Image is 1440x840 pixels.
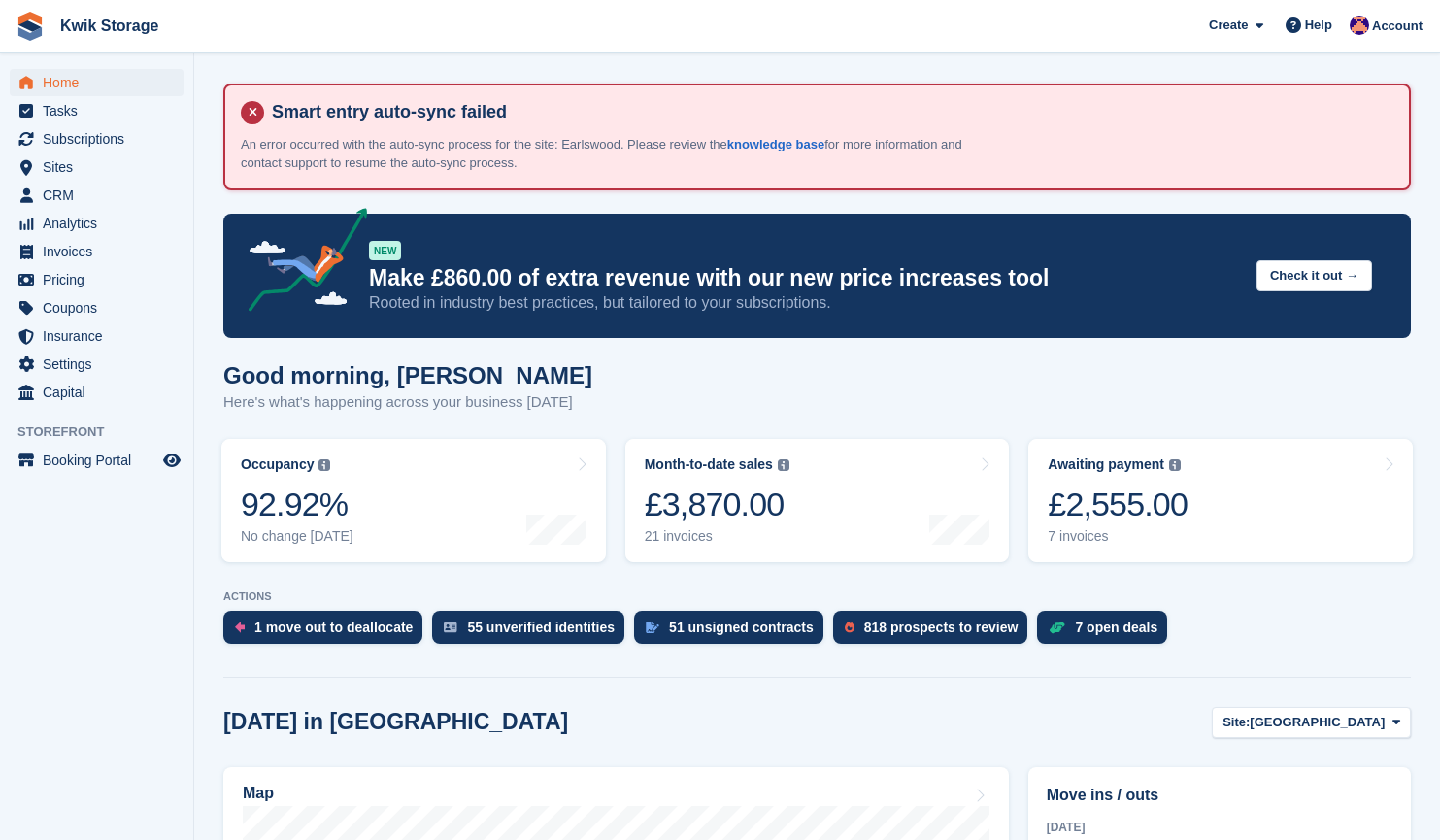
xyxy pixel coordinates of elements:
img: icon-info-grey-7440780725fd019a000dd9b08b2336e03edf1995a4989e88bcd33f0948082b44.svg [318,459,330,471]
span: Coupons [43,294,159,321]
div: 818 prospects to review [864,620,1019,635]
div: 51 unsigned contracts [669,620,814,635]
a: Kwik Storage [52,10,166,42]
img: prospect-51fa495bee0391a8d652442698ab0144808aea92771e9ea1ae160a38d050c398.svg [845,622,854,633]
div: 1 move out to deallocate [254,620,413,635]
div: 55 unverified identities [467,620,615,635]
a: Month-to-date sales £3,870.00 21 invoices [625,439,1010,562]
a: menu [10,210,184,237]
a: menu [10,153,184,181]
span: Sites [43,153,159,181]
img: move_outs_to_deallocate_icon-f764333ba52eb49d3ac5e1228854f67142a1ed5810a6f6cc68b1a99e826820c5.svg [235,622,245,633]
div: Awaiting payment [1048,456,1164,473]
div: 92.92% [241,485,353,524]
span: Booking Portal [43,447,159,474]
a: Awaiting payment £2,555.00 7 invoices [1028,439,1413,562]
a: menu [10,69,184,96]
img: icon-info-grey-7440780725fd019a000dd9b08b2336e03edf1995a4989e88bcd33f0948082b44.svg [778,459,789,471]
span: Subscriptions [43,125,159,152]
div: No change [DATE] [241,528,353,545]
div: £2,555.00 [1048,485,1188,524]
span: Capital [43,379,159,406]
p: ACTIONS [223,590,1411,603]
a: menu [10,322,184,350]
span: Home [43,69,159,96]
h2: Move ins / outs [1047,784,1392,807]
div: [DATE] [1047,819,1392,836]
h4: Smart entry auto-sync failed [264,101,1393,123]
a: menu [10,125,184,152]
a: menu [10,379,184,406]
a: menu [10,351,184,378]
span: Help [1305,16,1332,35]
span: Invoices [43,238,159,265]
img: deal-1b604bf984904fb50ccaf53a9ad4b4a5d6e5aea283cecdc64d6e3604feb123c2.svg [1049,621,1065,634]
a: menu [10,182,184,209]
a: Preview store [160,449,184,472]
div: 7 invoices [1048,528,1188,545]
p: Here's what's happening across your business [DATE] [223,391,592,414]
div: 21 invoices [645,528,789,545]
a: 818 prospects to review [833,611,1038,654]
a: menu [10,266,184,293]
div: 7 open deals [1075,620,1157,635]
a: 1 move out to deallocate [223,611,432,654]
img: contract_signature_icon-13c848040528278c33f63329250d36e43548de30e8caae1d1a13099fd9432cc5.svg [646,622,659,633]
span: Pricing [43,266,159,293]
a: Occupancy 92.92% No change [DATE] [221,439,606,562]
p: Rooted in industry best practices, but tailored to your subscriptions. [369,292,1241,314]
img: stora-icon-8386f47178a22dfd0bd8f6a31ec36ba5ce8667c1dd55bd0f319d3a0aa187defe.svg [16,12,45,41]
h1: Good morning, [PERSON_NAME] [223,362,592,388]
div: NEW [369,241,401,260]
span: Site: [1222,713,1250,732]
a: menu [10,238,184,265]
img: verify_identity-adf6edd0f0f0b5bbfe63781bf79b02c33cf7c696d77639b501bdc392416b5a36.svg [444,622,457,633]
span: Settings [43,351,159,378]
img: Jade Stanley [1350,16,1369,35]
a: 7 open deals [1037,611,1177,654]
h2: [DATE] in [GEOGRAPHIC_DATA] [223,709,568,735]
span: Storefront [17,422,193,442]
p: An error occurred with the auto-sync process for the site: Earlswood. Please review the for more ... [241,135,969,173]
h2: Map [243,785,274,802]
a: knowledge base [727,137,824,151]
span: Create [1209,16,1248,35]
div: Month-to-date sales [645,456,773,473]
div: £3,870.00 [645,485,789,524]
span: CRM [43,182,159,209]
span: Insurance [43,322,159,350]
a: menu [10,447,184,474]
a: menu [10,97,184,124]
img: price-adjustments-announcement-icon-8257ccfd72463d97f412b2fc003d46551f7dbcb40ab6d574587a9cd5c0d94... [232,208,368,319]
img: icon-info-grey-7440780725fd019a000dd9b08b2336e03edf1995a4989e88bcd33f0948082b44.svg [1169,459,1181,471]
button: Check it out → [1256,260,1372,292]
a: 55 unverified identities [432,611,634,654]
span: Analytics [43,210,159,237]
span: Account [1372,17,1423,36]
span: [GEOGRAPHIC_DATA] [1250,713,1385,732]
a: 51 unsigned contracts [634,611,833,654]
a: menu [10,294,184,321]
span: Tasks [43,97,159,124]
p: Make £860.00 of extra revenue with our new price increases tool [369,264,1241,292]
div: Occupancy [241,456,314,473]
button: Site: [GEOGRAPHIC_DATA] [1212,707,1411,739]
